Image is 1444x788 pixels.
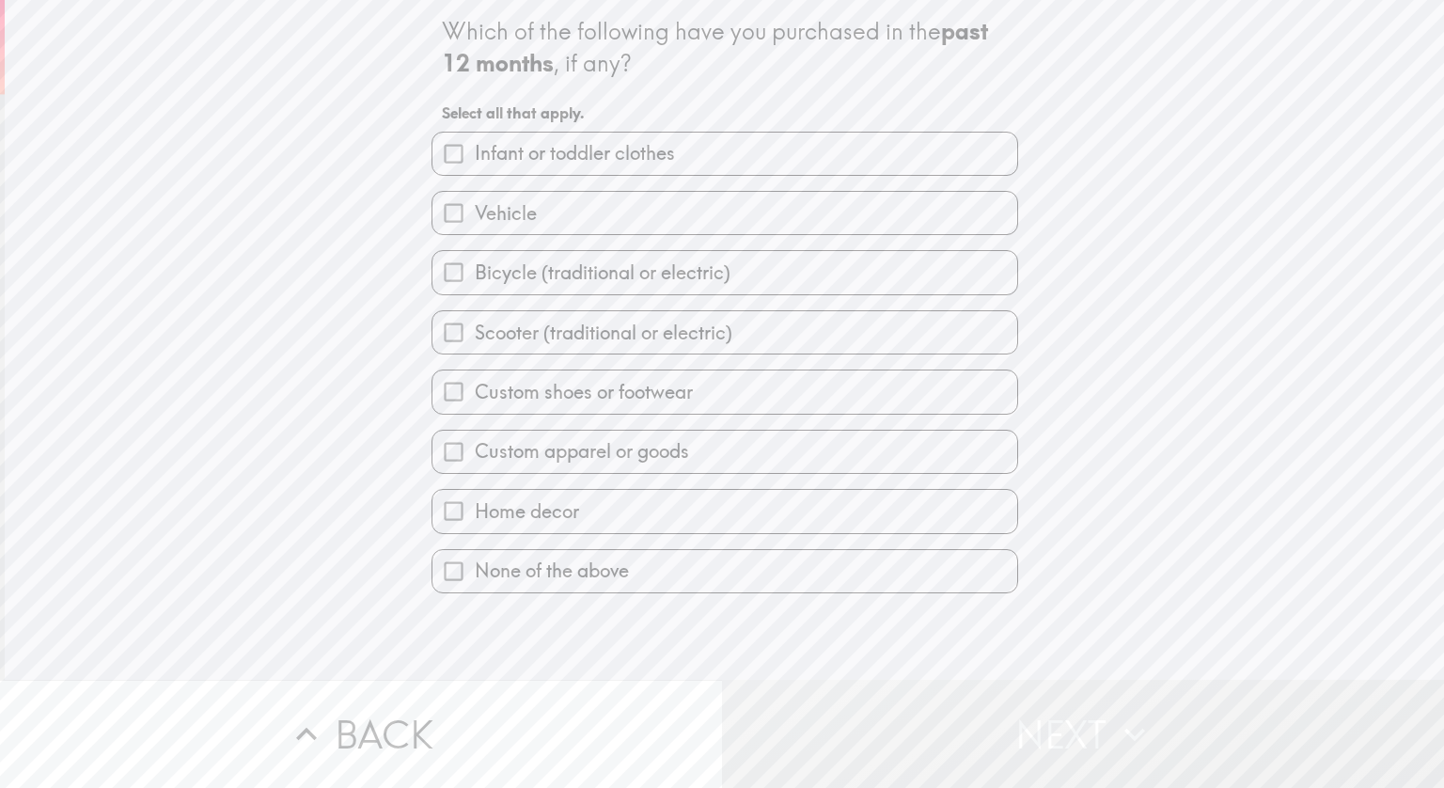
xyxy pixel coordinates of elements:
button: Home decor [432,490,1017,532]
span: Infant or toddler clothes [475,140,675,166]
button: Next [722,680,1444,788]
h6: Select all that apply. [442,102,1008,123]
button: Scooter (traditional or electric) [432,311,1017,354]
span: Custom shoes or footwear [475,379,693,405]
button: Custom shoes or footwear [432,370,1017,413]
span: Home decor [475,498,579,525]
span: Custom apparel or goods [475,438,689,465]
span: None of the above [475,558,629,584]
button: None of the above [432,550,1017,592]
button: Infant or toddler clothes [432,133,1017,175]
div: Which of the following have you purchased in the , if any? [442,16,1008,79]
button: Vehicle [432,192,1017,234]
span: Scooter (traditional or electric) [475,320,732,346]
span: Vehicle [475,200,537,227]
b: past 12 months [442,17,994,77]
span: Bicycle (traditional or electric) [475,260,730,286]
button: Custom apparel or goods [432,431,1017,473]
button: Bicycle (traditional or electric) [432,251,1017,293]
